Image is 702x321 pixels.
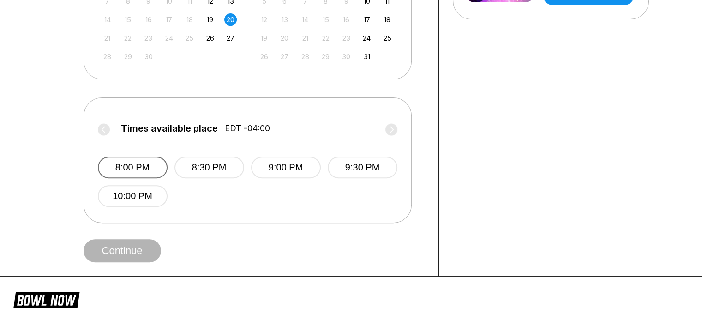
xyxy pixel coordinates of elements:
[251,157,321,178] button: 9:00 PM
[381,32,394,44] div: Choose Saturday, October 25th, 2025
[204,13,216,26] div: Choose Friday, September 19th, 2025
[319,50,332,63] div: Not available Wednesday, October 29th, 2025
[101,50,114,63] div: Not available Sunday, September 28th, 2025
[360,50,373,63] div: Choose Friday, October 31st, 2025
[174,157,244,178] button: 8:30 PM
[340,32,353,44] div: Not available Thursday, October 23rd, 2025
[340,50,353,63] div: Not available Thursday, October 30th, 2025
[381,13,394,26] div: Choose Saturday, October 18th, 2025
[142,32,155,44] div: Not available Tuesday, September 23rd, 2025
[183,13,196,26] div: Not available Thursday, September 18th, 2025
[98,185,168,207] button: 10:00 PM
[224,13,237,26] div: Choose Saturday, September 20th, 2025
[328,157,397,178] button: 9:30 PM
[122,50,134,63] div: Not available Monday, September 29th, 2025
[163,13,175,26] div: Not available Wednesday, September 17th, 2025
[101,13,114,26] div: Not available Sunday, September 14th, 2025
[258,50,270,63] div: Not available Sunday, October 26th, 2025
[101,32,114,44] div: Not available Sunday, September 21st, 2025
[224,32,237,44] div: Choose Saturday, September 27th, 2025
[299,50,312,63] div: Not available Tuesday, October 28th, 2025
[360,32,373,44] div: Choose Friday, October 24th, 2025
[299,13,312,26] div: Not available Tuesday, October 14th, 2025
[278,13,291,26] div: Not available Monday, October 13th, 2025
[225,123,270,133] span: EDT -04:00
[258,13,270,26] div: Not available Sunday, October 12th, 2025
[319,13,332,26] div: Not available Wednesday, October 15th, 2025
[360,13,373,26] div: Choose Friday, October 17th, 2025
[121,123,218,133] span: Times available place
[204,32,216,44] div: Choose Friday, September 26th, 2025
[278,32,291,44] div: Not available Monday, October 20th, 2025
[258,32,270,44] div: Not available Sunday, October 19th, 2025
[122,32,134,44] div: Not available Monday, September 22nd, 2025
[183,32,196,44] div: Not available Thursday, September 25th, 2025
[142,50,155,63] div: Not available Tuesday, September 30th, 2025
[278,50,291,63] div: Not available Monday, October 27th, 2025
[299,32,312,44] div: Not available Tuesday, October 21st, 2025
[122,13,134,26] div: Not available Monday, September 15th, 2025
[142,13,155,26] div: Not available Tuesday, September 16th, 2025
[340,13,353,26] div: Not available Thursday, October 16th, 2025
[163,32,175,44] div: Not available Wednesday, September 24th, 2025
[319,32,332,44] div: Not available Wednesday, October 22nd, 2025
[98,157,168,178] button: 8:00 PM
